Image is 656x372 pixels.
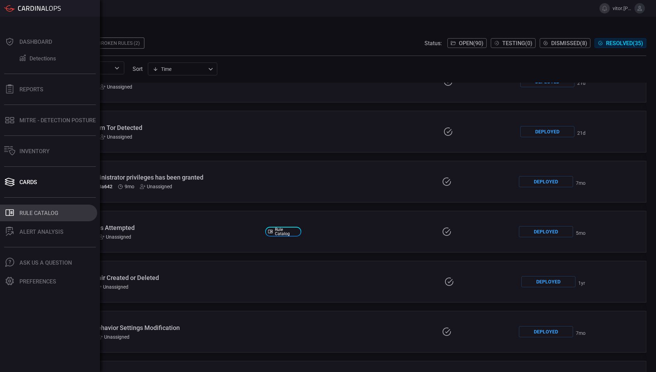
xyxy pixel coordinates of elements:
[52,274,261,281] div: AWS - EC2 Key Pair Created or Deleted
[19,148,50,155] div: Inventory
[551,40,587,47] span: Dismissed ( 8 )
[19,117,96,124] div: MITRE - Detection Posture
[112,63,122,73] button: Open
[577,130,586,136] span: Aug 20, 2025 4:49 PM
[52,324,260,331] div: Okta - Security Behavior Settings Modification
[578,280,585,286] span: Jun 06, 2024 10:09 AM
[52,224,260,231] div: Okta - MFA Bypass Attempted
[613,6,632,11] span: vitor.[PERSON_NAME]
[447,38,487,48] button: Open(90)
[519,226,573,237] div: Deployed
[19,39,52,45] div: Dashboard
[576,180,586,186] span: Feb 10, 2025 3:04 PM
[540,38,590,48] button: Dismissed(8)
[153,66,206,73] div: Time
[52,124,260,131] div: Okta - Activity from Tor Detected
[19,210,58,216] div: Rule Catalog
[606,40,643,47] span: Resolved ( 35 )
[424,40,442,47] span: Status:
[94,38,144,49] div: Broken Rules (2)
[99,234,131,240] div: Unassigned
[19,259,72,266] div: Ask Us A Question
[92,184,112,190] h5: ID: 3a642
[576,230,586,236] span: Apr 04, 2025 2:47 PM
[100,134,132,140] div: Unassigned
[519,326,573,337] div: Deployed
[96,284,128,290] div: Unassigned
[520,126,574,137] div: Deployed
[30,55,56,62] div: Detections
[576,330,586,336] span: Feb 10, 2025 3:11 PM
[521,276,575,287] div: Deployed
[577,80,586,86] span: Aug 20, 2025 4:49 PM
[125,184,134,189] span: Dec 18, 2024 9:53 AM
[491,38,536,48] button: Testing(0)
[19,86,43,93] div: Reports
[133,66,143,72] label: sort
[19,179,37,185] div: Cards
[595,38,646,48] button: Resolved(35)
[459,40,483,47] span: Open ( 90 )
[100,84,132,90] div: Unassigned
[19,229,64,235] div: ALERT ANALYSIS
[502,40,532,47] span: Testing ( 0 )
[19,278,56,285] div: Preferences
[97,334,129,340] div: Unassigned
[52,174,260,181] div: Okta - Super administrator privileges has been granted
[519,176,573,187] div: Deployed
[275,228,298,236] span: Rule Catalog
[140,184,172,189] div: Unassigned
